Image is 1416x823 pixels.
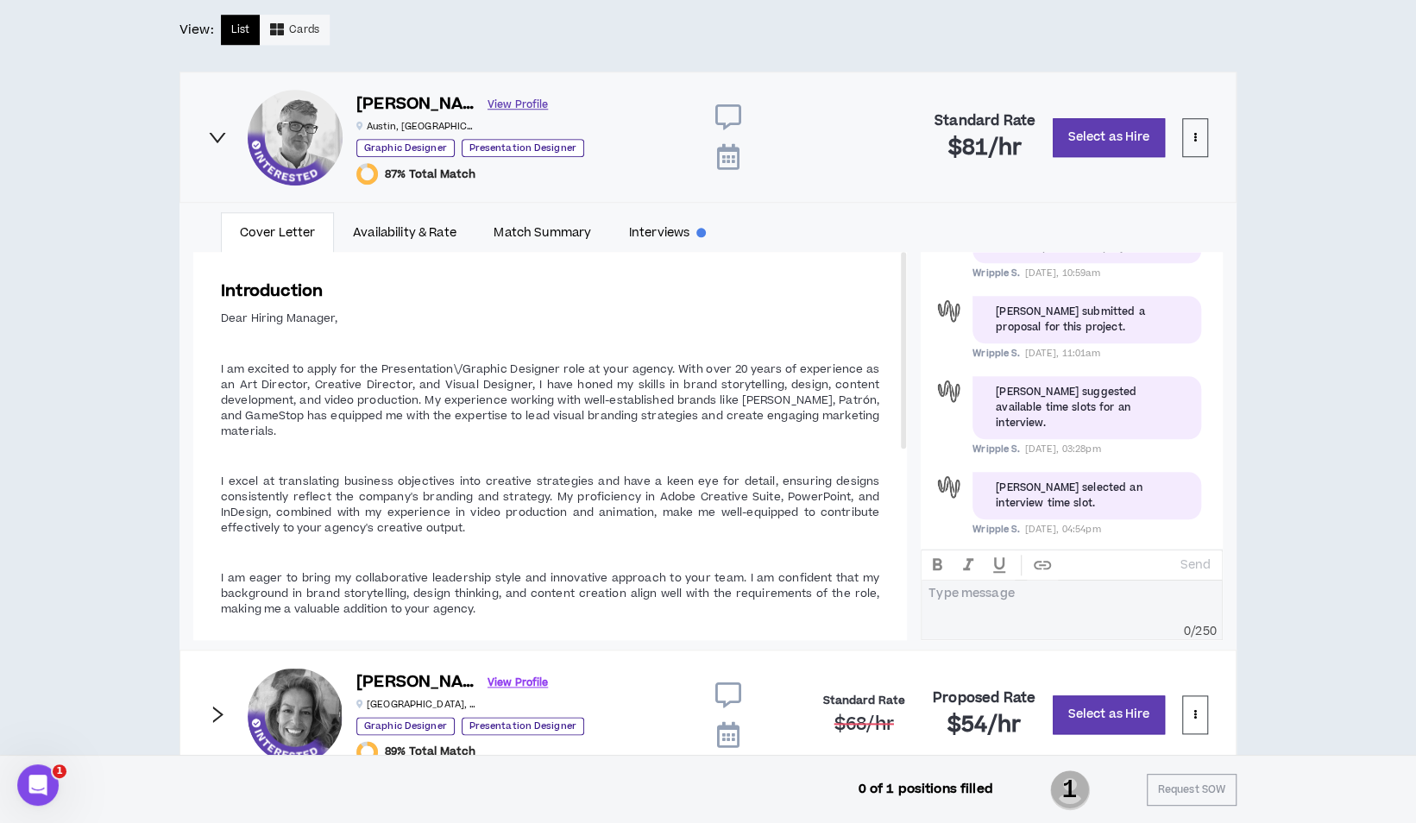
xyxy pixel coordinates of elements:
div: [PERSON_NAME] suggested available time slots for an interview. [996,385,1178,430]
span: [DATE], 03:28pm [1024,443,1100,455]
span: Cards [289,22,319,38]
h6: [PERSON_NAME] [356,670,477,695]
span: Wripple S. [972,267,1020,280]
div: Greg S. [248,90,343,185]
span: 1 [1050,769,1090,812]
span: [DATE], 10:59am [1024,267,1099,280]
button: ITALIC text [953,550,984,580]
span: right [208,705,227,724]
p: Graphic Designer [356,717,455,735]
h4: Proposed Rate [933,690,1035,707]
div: [PERSON_NAME] submitted a proposal for this project. [996,305,1178,335]
div: Carolyn F. [248,668,343,763]
button: UNDERLINE text [984,550,1015,580]
iframe: Intercom live chat [17,764,59,806]
p: Presentation Designer [462,717,584,735]
span: 87% Total Match [385,167,475,181]
span: 1 [53,764,66,778]
p: Graphic Designer [356,139,455,157]
span: Dear Hiring Manager, [221,311,337,326]
button: Select as Hire [1053,118,1165,157]
span: I excel at translating business objectives into creative strategies and have a keen eye for detai... [221,474,879,536]
p: Austin , [GEOGRAPHIC_DATA] [356,120,477,133]
span: Wripple S. [972,347,1020,360]
span: [DATE], 04:54pm [1024,523,1100,536]
button: create hypertext link [1027,550,1058,580]
div: Wripple S. [934,472,964,502]
span: / 250 [1191,623,1217,640]
a: Cover Letter [221,212,334,252]
a: View Profile [488,668,548,698]
span: right [208,128,227,147]
span: Wripple S. [972,443,1020,455]
button: Cards [260,15,330,45]
button: BOLD text [922,550,953,580]
a: View Profile [488,90,548,120]
span: Wripple S. [972,523,1020,536]
span: $81 /hr [948,133,1022,163]
button: Send [1174,553,1218,577]
h4: Standard Rate [935,113,1035,129]
h6: [PERSON_NAME] [356,92,477,117]
button: Select as Hire [1053,695,1165,734]
p: [GEOGRAPHIC_DATA] , [GEOGRAPHIC_DATA] [356,698,477,711]
p: Presentation Designer [462,139,584,157]
a: Match Summary [475,212,610,252]
p: Send [1180,557,1211,573]
span: I am excited to apply for the Presentation\/Graphic Designer role at your agency. With over 20 ye... [221,361,879,439]
h4: Standard Rate [822,694,905,707]
p: View: [179,21,214,40]
span: 89% Total Match [385,744,475,758]
h3: Introduction [221,280,879,303]
div: Wripple S. [934,296,964,326]
a: Availability & Rate [334,212,475,252]
span: [DATE], 11:01am [1024,347,1099,360]
button: Request SOW [1147,774,1237,806]
div: Wripple S. [934,376,964,406]
span: $54 /hr [947,710,1021,740]
p: 0 of 1 positions filled [858,780,992,799]
div: [PERSON_NAME] selected an interview time slot. [996,481,1178,511]
span: $68 /hr [834,712,894,737]
span: I am eager to bring my collaborative leadership style and innovative approach to your team. I am ... [221,570,879,617]
span: 0 [1184,623,1191,640]
a: Interviews [610,212,725,252]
